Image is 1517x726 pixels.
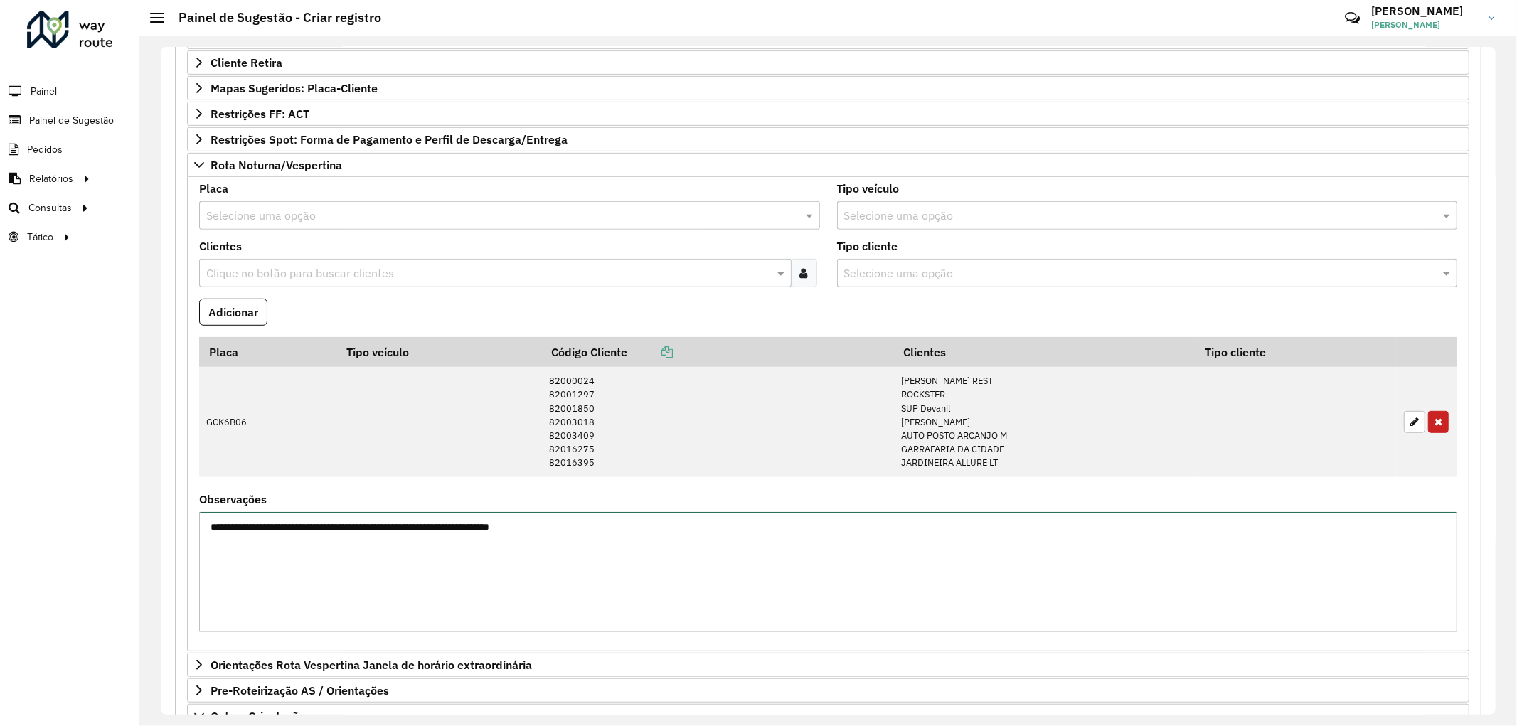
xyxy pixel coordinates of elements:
[893,337,1195,367] th: Clientes
[211,108,309,119] span: Restrições FF: ACT
[31,84,57,99] span: Painel
[28,201,72,215] span: Consultas
[199,237,242,255] label: Clientes
[211,710,311,722] span: Outras Orientações
[187,177,1469,651] div: Rota Noturna/Vespertina
[211,57,282,68] span: Cliente Retira
[541,337,893,367] th: Código Cliente
[164,10,381,26] h2: Painel de Sugestão - Criar registro
[27,142,63,157] span: Pedidos
[187,76,1469,100] a: Mapas Sugeridos: Placa-Cliente
[1371,18,1478,31] span: [PERSON_NAME]
[199,337,336,367] th: Placa
[199,180,228,197] label: Placa
[211,82,378,94] span: Mapas Sugeridos: Placa-Cliente
[211,659,532,671] span: Orientações Rota Vespertina Janela de horário extraordinária
[187,153,1469,177] a: Rota Noturna/Vespertina
[199,299,267,326] button: Adicionar
[199,367,336,477] td: GCK6B06
[187,50,1469,75] a: Cliente Retira
[627,345,673,359] a: Copiar
[1371,4,1478,18] h3: [PERSON_NAME]
[187,678,1469,703] a: Pre-Roteirização AS / Orientações
[29,113,114,128] span: Painel de Sugestão
[187,102,1469,126] a: Restrições FF: ACT
[541,367,893,477] td: 82000024 82001297 82001850 82003018 82003409 82016275 82016395
[837,237,898,255] label: Tipo cliente
[336,337,541,367] th: Tipo veículo
[893,367,1195,477] td: [PERSON_NAME] REST ROCKSTER SUP Devanil [PERSON_NAME] AUTO POSTO ARCANJO M GARRAFARIA DA CIDADE J...
[837,180,900,197] label: Tipo veículo
[211,159,342,171] span: Rota Noturna/Vespertina
[211,134,568,145] span: Restrições Spot: Forma de Pagamento e Perfil de Descarga/Entrega
[29,171,73,186] span: Relatórios
[199,491,267,508] label: Observações
[187,653,1469,677] a: Orientações Rota Vespertina Janela de horário extraordinária
[1195,337,1396,367] th: Tipo cliente
[1337,3,1368,33] a: Contato Rápido
[27,230,53,245] span: Tático
[187,127,1469,151] a: Restrições Spot: Forma de Pagamento e Perfil de Descarga/Entrega
[211,685,389,696] span: Pre-Roteirização AS / Orientações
